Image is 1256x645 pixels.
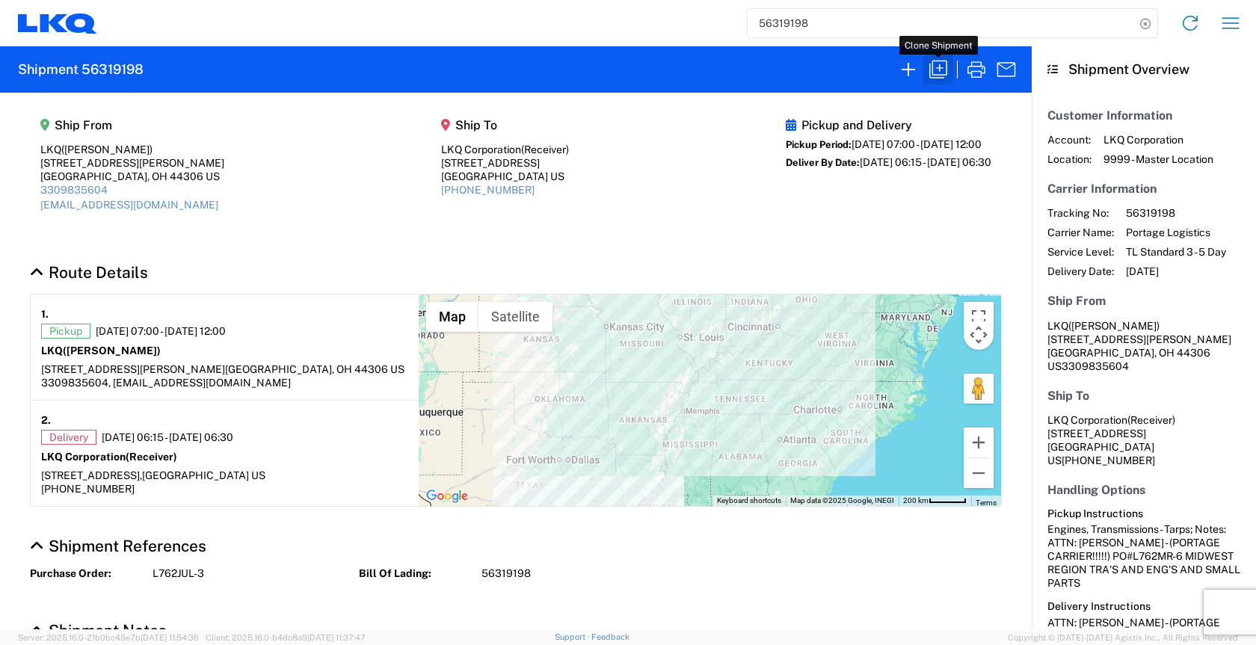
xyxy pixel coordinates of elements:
strong: Bill Of Lading: [359,567,471,581]
span: Portage Logistics [1126,226,1226,239]
span: Delivery Date: [1047,265,1114,278]
a: Feedback [591,632,629,641]
div: [GEOGRAPHIC_DATA] US [441,170,569,183]
span: Pickup [41,324,90,339]
span: 200 km [903,496,929,504]
span: [STREET_ADDRESS][PERSON_NAME] [1047,333,1231,345]
span: 56319198 [1126,206,1226,220]
span: [STREET_ADDRESS], [41,469,142,481]
span: (Receiver) [1127,414,1175,426]
img: Google [422,487,472,506]
span: Map data ©2025 Google, INEGI [790,496,894,504]
h5: Carrier Information [1047,182,1240,196]
h6: Pickup Instructions [1047,507,1240,520]
h5: Handling Options [1047,483,1240,497]
strong: Purchase Order: [30,567,142,581]
span: [DATE] 07:00 - [DATE] 12:00 [96,324,226,338]
button: Show street map [426,302,478,332]
a: [PHONE_NUMBER] [441,184,535,196]
button: Show satellite imagery [478,302,552,332]
div: [PHONE_NUMBER] [41,482,408,496]
button: Toggle fullscreen view [964,302,994,332]
button: Map Scale: 200 km per 47 pixels [899,496,971,506]
span: (Receiver) [521,143,569,155]
span: ([PERSON_NAME]) [63,345,161,357]
div: LKQ Corporation [441,143,569,156]
a: Open this area in Google Maps (opens a new window) [422,487,472,506]
strong: 1. [41,305,49,324]
a: Support [555,632,592,641]
span: [DATE] 07:00 - [DATE] 12:00 [852,138,982,150]
span: [GEOGRAPHIC_DATA], OH 44306 US [225,363,404,375]
span: (Receiver) [126,451,177,463]
button: Drag Pegman onto the map to open Street View [964,374,994,404]
span: Account: [1047,133,1092,146]
span: Client: 2025.16.0-b4dc8a9 [206,633,366,642]
h5: Ship To [1047,389,1240,403]
button: Zoom out [964,458,994,488]
header: Shipment Overview [1032,46,1256,93]
span: TL Standard 3 - 5 Day [1126,245,1226,259]
address: [GEOGRAPHIC_DATA], OH 44306 US [1047,319,1240,373]
span: Tracking No: [1047,206,1114,220]
button: Zoom in [964,428,994,457]
span: Service Level: [1047,245,1114,259]
h5: Customer Information [1047,108,1240,123]
span: 9999 - Master Location [1103,152,1213,166]
div: 3309835604, [EMAIL_ADDRESS][DOMAIN_NAME] [41,376,408,389]
button: Keyboard shortcuts [717,496,781,506]
span: Deliver By Date: [786,157,860,168]
a: Hide Details [30,537,206,555]
a: Hide Details [30,621,167,640]
span: Copyright © [DATE]-[DATE] Agistix Inc., All Rights Reserved [1008,631,1238,644]
span: LKQ [1047,320,1068,332]
span: Location: [1047,152,1092,166]
span: LKQ Corporation [1103,133,1213,146]
span: Pickup Period: [786,139,852,150]
span: [DATE] [1126,265,1226,278]
span: [DATE] 06:15 - [DATE] 06:30 [102,430,233,444]
span: Server: 2025.16.0-21b0bc45e7b [18,633,199,642]
span: LKQ Corporation [STREET_ADDRESS] [1047,414,1175,439]
address: [GEOGRAPHIC_DATA] US [1047,413,1240,467]
span: [DATE] 11:37:47 [307,633,366,642]
span: 3309835604 [1062,360,1129,372]
span: [STREET_ADDRESS][PERSON_NAME] [41,363,225,375]
input: Shipment, tracking or reference number [748,9,1135,37]
span: [PHONE_NUMBER] [1062,454,1155,466]
span: [GEOGRAPHIC_DATA] US [142,469,265,481]
h6: Delivery Instructions [1047,600,1240,613]
a: [EMAIL_ADDRESS][DOMAIN_NAME] [40,199,218,211]
h5: Ship To [441,118,569,132]
a: 3309835604 [40,184,108,196]
div: [STREET_ADDRESS] [441,156,569,170]
h2: Shipment 56319198 [18,61,144,78]
span: Delivery [41,430,96,445]
strong: LKQ [41,345,161,357]
span: ([PERSON_NAME]) [1068,320,1160,332]
span: Carrier Name: [1047,226,1114,239]
a: Hide Details [30,263,148,282]
strong: 2. [41,411,51,430]
a: Terms [976,499,997,507]
div: [STREET_ADDRESS][PERSON_NAME] [40,156,224,170]
span: [DATE] 06:15 - [DATE] 06:30 [860,156,991,168]
div: [GEOGRAPHIC_DATA], OH 44306 US [40,170,224,183]
h5: Ship From [40,118,224,132]
div: Engines, Transmissions - Tarps; Notes: ATTN: [PERSON_NAME] - (PORTAGE CARRIER!!!!!) PO#L762MR-6 M... [1047,522,1240,590]
span: 56319198 [481,567,531,581]
strong: LKQ Corporation [41,451,177,463]
span: ([PERSON_NAME]) [61,143,153,155]
h5: Pickup and Delivery [786,118,991,132]
div: LKQ [40,143,224,156]
span: [DATE] 11:54:36 [141,633,199,642]
h5: Ship From [1047,294,1240,308]
button: Map camera controls [964,320,994,350]
span: L762JUL-3 [153,567,204,581]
